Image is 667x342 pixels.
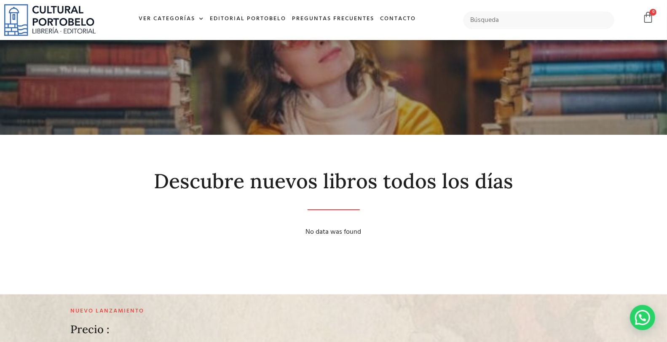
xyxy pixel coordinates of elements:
span: 0 [650,9,656,16]
a: 0 [642,11,654,24]
a: Preguntas frecuentes [289,10,377,28]
a: Contacto [377,10,419,28]
input: Búsqueda [463,11,614,29]
h2: Nuevo lanzamiento [71,308,421,315]
h2: Descubre nuevos libros todos los días [72,170,595,192]
a: Ver Categorías [136,10,207,28]
h2: Precio : [71,323,110,336]
div: No data was found [72,227,595,237]
a: Editorial Portobelo [207,10,289,28]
